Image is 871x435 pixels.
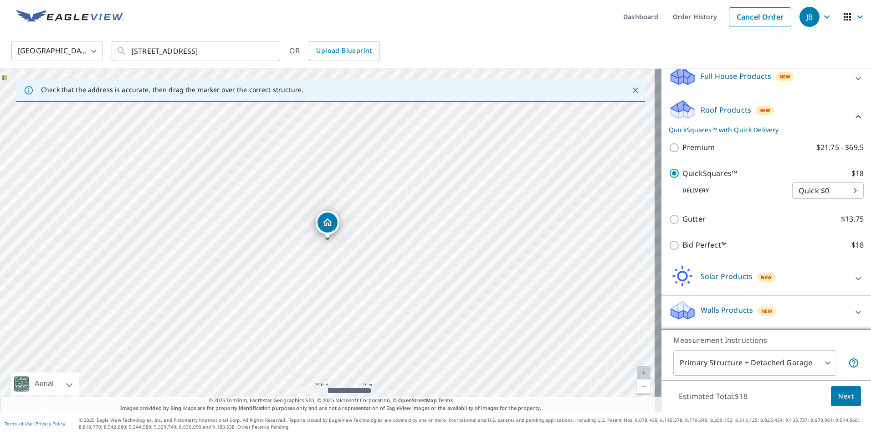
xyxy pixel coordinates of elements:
button: Close [630,84,641,96]
div: Primary Structure + Detached Garage [673,350,836,376]
div: Full House ProductsNew [669,65,864,91]
div: OR [289,41,379,61]
p: $18 [851,168,864,179]
p: Premium [682,142,715,153]
span: New [761,307,773,315]
span: Upload Blueprint [316,45,372,57]
span: New [761,274,772,281]
a: Upload Blueprint [309,41,379,61]
p: Check that the address is accurate, then drag the marker over the correct structure. [41,86,303,94]
span: New [759,107,771,114]
p: $13.75 [841,213,864,225]
p: Solar Products [701,271,753,282]
div: Roof ProductsNewQuickSquares™ with Quick Delivery [669,99,864,135]
p: Delivery [669,186,792,195]
p: QuickSquares™ with Quick Delivery [669,125,853,135]
span: New [779,73,791,80]
p: | [5,421,65,426]
p: $18 [851,239,864,251]
p: Gutter [682,213,706,225]
p: $21.75 - $69.5 [816,142,864,153]
span: Your report will include the primary structure and a detached garage if one exists. [848,357,859,368]
span: © 2025 TomTom, Earthstar Geographics SIO, © 2025 Microsoft Corporation, © [209,397,453,404]
img: EV Logo [16,10,124,24]
div: Solar ProductsNew [669,266,864,292]
a: Terms of Use [5,420,33,427]
a: Current Level 20, Zoom Out [637,380,651,394]
a: Current Level 20, Zoom In Disabled [637,366,651,380]
div: Quick $0 [792,178,864,203]
div: Dropped pin, building 1, Residential property, 3512 SE 166th Ave Portland, OR 97236 [316,211,339,239]
p: Full House Products [701,71,771,82]
a: OpenStreetMap [398,397,436,404]
p: Measurement Instructions [673,335,859,346]
a: Privacy Policy [36,420,65,427]
p: Roof Products [701,104,751,115]
p: Walls Products [701,305,753,316]
div: Walls ProductsNew [669,300,864,326]
div: Aerial [11,373,79,395]
span: Next [838,391,854,402]
input: Search by address or latitude-longitude [132,38,261,64]
div: Aerial [32,373,56,395]
a: Cancel Order [729,7,791,26]
p: © 2025 Eagle View Technologies, Inc. and Pictometry International Corp. All Rights Reserved. Repo... [79,417,866,430]
p: Bid Perfect™ [682,239,727,251]
div: JB [799,7,820,27]
a: Terms [438,397,453,404]
button: Next [831,386,861,407]
p: Estimated Total: $18 [671,386,755,406]
div: [GEOGRAPHIC_DATA] [11,38,102,64]
p: QuickSquares™ [682,168,737,179]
